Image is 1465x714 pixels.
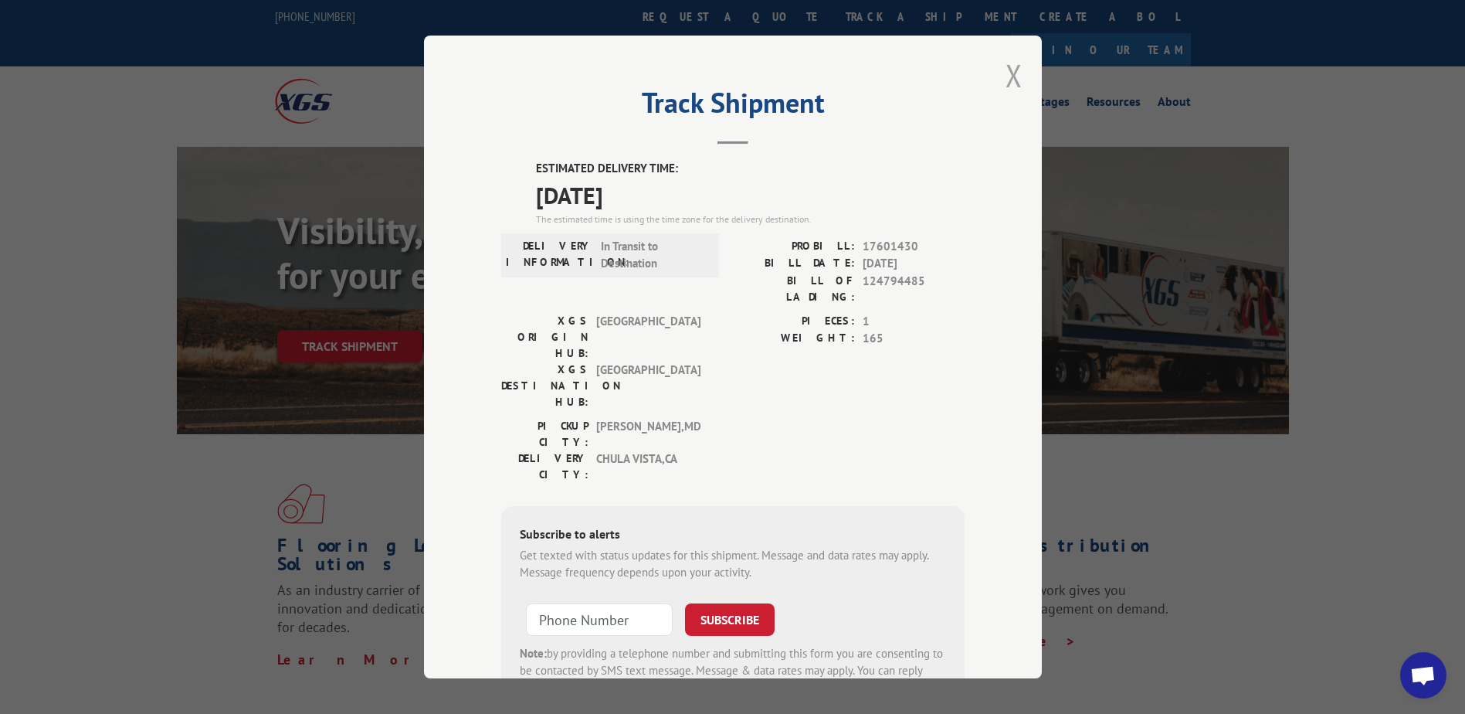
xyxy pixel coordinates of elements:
label: ESTIMATED DELIVERY TIME: [536,160,965,178]
strong: Note: [520,646,547,661]
button: SUBSCRIBE [685,603,775,636]
div: Open chat [1400,652,1446,699]
div: by providing a telephone number and submitting this form you are consenting to be contacted by SM... [520,645,946,698]
label: PIECES: [733,313,855,331]
label: PICKUP CITY: [501,418,588,450]
h2: Track Shipment [501,92,965,121]
span: [GEOGRAPHIC_DATA] [596,313,700,362]
input: Phone Number [526,603,673,636]
span: [GEOGRAPHIC_DATA] [596,362,700,410]
span: In Transit to Destination [601,238,705,273]
span: 124794485 [863,273,965,305]
button: Close modal [1005,55,1022,96]
span: 17601430 [863,238,965,256]
span: [DATE] [863,255,965,273]
div: Subscribe to alerts [520,525,946,547]
label: DELIVERY CITY: [501,450,588,483]
span: 1 [863,313,965,331]
label: BILL DATE: [733,255,855,273]
span: [DATE] [536,178,965,212]
div: Get texted with status updates for this shipment. Message and data rates may apply. Message frequ... [520,547,946,582]
label: BILL OF LADING: [733,273,855,305]
label: XGS DESTINATION HUB: [501,362,588,410]
span: CHULA VISTA , CA [596,450,700,483]
div: The estimated time is using the time zone for the delivery destination. [536,212,965,226]
label: DELIVERY INFORMATION: [506,238,593,273]
label: WEIGHT: [733,330,855,348]
label: XGS ORIGIN HUB: [501,313,588,362]
span: 165 [863,330,965,348]
span: [PERSON_NAME] , MD [596,418,700,450]
label: PROBILL: [733,238,855,256]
